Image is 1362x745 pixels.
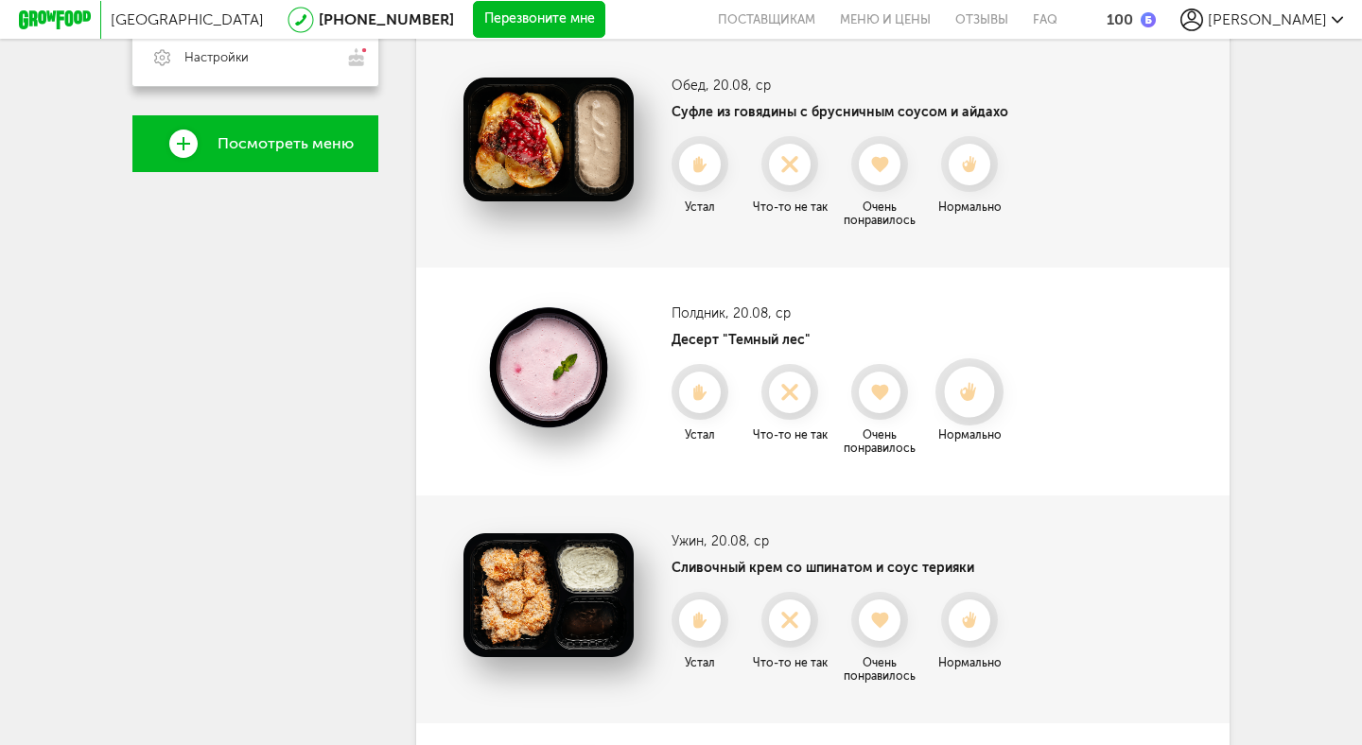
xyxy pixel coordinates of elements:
span: , 20.08, ср [706,78,771,94]
div: Очень понравилось [837,200,922,227]
span: [GEOGRAPHIC_DATA] [111,10,264,28]
img: Суфле из говядины с брусничным соусом и айдахо [463,78,634,201]
h4: Десерт "Темный лес" [672,332,1012,348]
button: Перезвоните мне [473,1,605,39]
img: Сливочный крем со шпинатом и соус терияки [463,533,634,657]
div: Нормально [927,200,1012,214]
h4: Сливочный крем со шпинатом и соус терияки [672,560,1012,576]
span: [PERSON_NAME] [1208,10,1327,28]
div: Устал [657,200,742,214]
span: , 20.08, ср [704,533,769,549]
h3: Обед [672,78,1012,94]
div: Нормально [927,656,1012,669]
h3: Полдник [672,305,1012,321]
a: Настройки [132,28,378,86]
div: Устал [657,428,742,442]
span: Настройки [184,49,249,66]
div: Нормально [927,428,1012,442]
div: Что-то не так [747,428,832,442]
span: , 20.08, ср [725,305,791,321]
a: Посмотреть меню [132,115,378,172]
img: Десерт "Темный лес" [463,305,634,429]
div: Очень понравилось [837,656,922,683]
a: [PHONE_NUMBER] [319,10,454,28]
img: bonus_b.cdccf46.png [1141,12,1156,27]
h4: Суфле из говядины с брусничным соусом и айдахо [672,104,1012,120]
div: Очень понравилось [837,428,922,455]
h3: Ужин [672,533,1012,549]
div: 100 [1107,10,1133,28]
div: Что-то не так [747,656,832,669]
div: Что-то не так [747,200,832,214]
div: Устал [657,656,742,669]
span: Посмотреть меню [218,135,354,152]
